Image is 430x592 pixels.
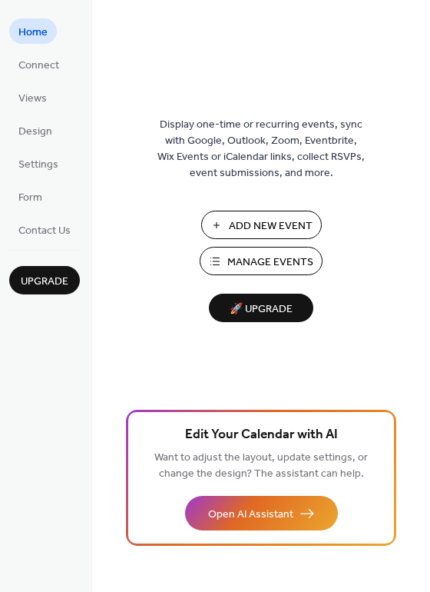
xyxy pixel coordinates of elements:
[18,58,59,74] span: Connect
[9,266,80,294] button: Upgrade
[154,447,368,484] span: Want to adjust the layout, update settings, or change the design? The assistant can help.
[227,254,313,271] span: Manage Events
[9,85,56,110] a: Views
[201,211,322,239] button: Add New Event
[18,25,48,41] span: Home
[18,223,71,239] span: Contact Us
[9,52,68,77] a: Connect
[18,157,58,173] span: Settings
[9,217,80,242] a: Contact Us
[185,496,338,530] button: Open AI Assistant
[229,218,313,234] span: Add New Event
[157,117,365,181] span: Display one-time or recurring events, sync with Google, Outlook, Zoom, Eventbrite, Wix Events or ...
[18,91,47,107] span: Views
[209,294,313,322] button: 🚀 Upgrade
[21,274,68,290] span: Upgrade
[9,151,68,176] a: Settings
[9,18,57,44] a: Home
[9,118,61,143] a: Design
[200,247,322,275] button: Manage Events
[18,124,52,140] span: Design
[218,299,304,320] span: 🚀 Upgrade
[18,190,42,206] span: Form
[185,424,338,446] span: Edit Your Calendar with AI
[9,184,51,209] a: Form
[208,507,293,523] span: Open AI Assistant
